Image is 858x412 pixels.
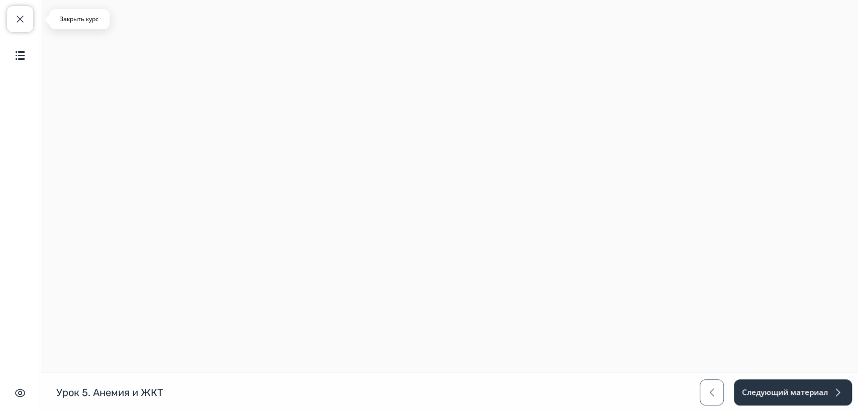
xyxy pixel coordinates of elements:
[734,379,852,405] button: Следующий материал
[14,49,26,61] img: Содержание
[56,386,163,399] h1: Урок 5. Анемия и ЖКТ
[55,15,104,23] p: Закрыть курс
[14,387,26,399] img: Скрыть интерфейс
[7,6,33,32] button: Закрыть курс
